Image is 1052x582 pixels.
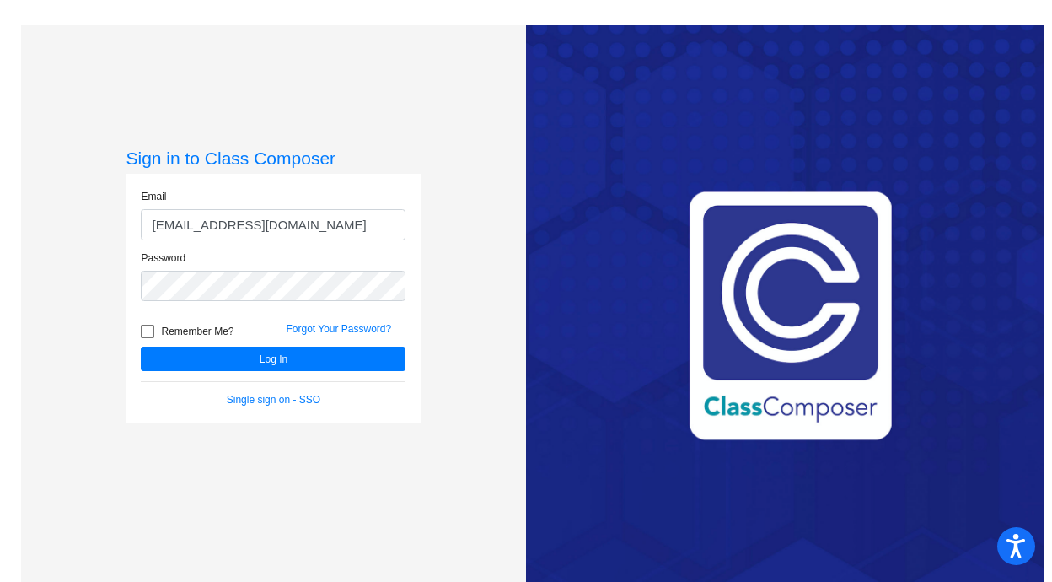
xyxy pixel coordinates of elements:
label: Password [141,251,185,266]
span: Remember Me? [161,321,233,342]
button: Log In [141,347,405,371]
a: Forgot Your Password? [286,323,391,335]
a: Single sign on - SSO [227,394,320,406]
label: Email [141,189,166,204]
h3: Sign in to Class Composer [126,148,421,169]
